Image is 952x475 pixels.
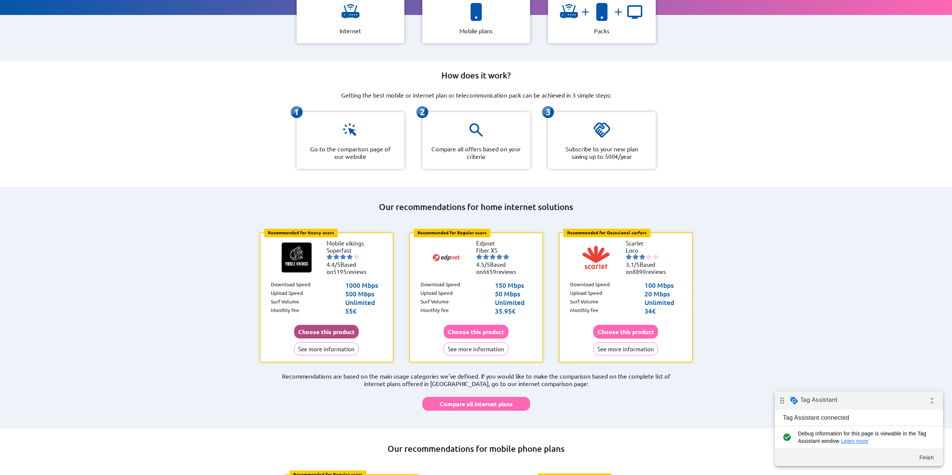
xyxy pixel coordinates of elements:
[626,261,671,275] li: Based on reviews
[495,289,532,298] p: 50 Mbps
[294,342,359,355] button: See more information
[578,6,593,18] img: and
[593,345,658,352] a: See more information
[542,106,554,118] img: icon representing the third-step
[294,345,359,352] a: See more information
[593,121,611,139] img: icon representing a handshake
[476,240,521,247] li: Edpnet
[417,229,487,235] b: Recommended for Regular users
[645,298,681,306] p: Unlimited
[593,328,658,335] a: Choose this product
[6,38,18,53] i: check_circle
[327,247,371,254] li: Superfast
[467,121,485,139] img: icon representing a magnifying glass
[557,145,647,160] p: Subscribe to your new plan saving up to 500€/year
[560,3,578,21] img: icon representing a wifi
[626,3,644,21] img: icon representing a tv
[496,254,502,260] img: starnr4
[626,240,671,247] li: Scarlet
[420,298,449,306] p: Surf Volume
[611,6,626,18] img: and
[340,254,346,260] img: starnr3
[593,3,611,21] img: icon representing a smartphone
[581,243,611,272] img: Logo of Scarlet
[476,261,490,268] span: 4.5/5
[645,281,681,289] p: 100 Mbps
[26,5,63,12] span: Tag Assistant
[345,306,382,315] p: 55€
[294,325,359,339] button: Choose this product
[431,145,521,160] p: Compare all offers based on your criteria
[353,254,359,260] img: starnr5
[593,325,658,339] button: Choose this product
[483,254,489,260] img: starnr2
[252,372,701,387] p: Recommendations are based on the main usage categories we've defined. If you would like to make t...
[626,254,632,260] img: starnr1
[138,59,165,73] button: Finish
[150,2,165,17] i: Collapse debug badge
[626,261,640,268] span: 3.1/5
[345,289,382,298] p: 500 Mbps
[467,3,485,21] img: icon representing a smartphone
[342,3,359,21] img: icon representing a wifi
[567,229,647,235] b: Recommended for Occasional surfers
[490,254,496,260] img: starnr3
[495,298,532,306] p: Unlimited
[327,261,371,275] li: Based on reviews
[282,243,312,272] img: Logo of Mobile vikings
[570,306,599,315] p: Monthly fee
[252,202,701,212] h2: Our recommendations for home internet solutions
[444,345,508,352] a: See more information
[420,306,449,315] p: Monthly fee
[593,342,658,355] button: See more information
[342,121,359,139] img: icon representing a click
[633,268,646,275] span: 8890
[271,306,299,315] p: Monthly fee
[66,47,94,53] a: Learn more
[476,254,482,260] img: starnr1
[327,261,340,268] span: 4.4/5
[459,27,493,34] p: Mobile plans
[327,240,371,247] li: Mobile vikings
[416,106,428,118] img: icon representing the second-step
[271,298,299,306] p: Surf Volume
[444,325,508,339] button: Choose this product
[476,261,521,275] li: Based on reviews
[633,254,639,260] img: starnr2
[495,306,532,315] p: 35.95€
[570,298,599,306] p: Surf Volume
[422,393,530,411] a: Compare all internet plans
[420,289,453,298] p: Upload Speed
[646,254,652,260] img: starnr4
[228,444,725,454] h2: Our recommendations for mobile phone plans
[431,243,461,272] img: Logo of Edpnet
[570,281,610,289] p: Download Speed
[340,27,361,34] p: Internet
[333,268,347,275] span: 5195
[333,254,339,260] img: starnr2
[645,289,681,298] p: 20 Mbps
[294,328,359,335] a: Choose this product
[345,298,382,306] p: Unlimited
[639,254,645,260] img: starnr3
[483,268,496,275] span: 6659
[306,145,395,160] p: Go to the comparison page of our website
[626,247,671,254] li: Loco
[271,289,303,298] p: Upload Speed
[444,328,508,335] a: Choose this product
[503,254,509,260] img: starnr5
[23,38,156,53] span: Debug information for this page is viewable in the Tag Assistant window
[570,289,602,298] p: Upload Speed
[645,306,681,315] p: 34€
[341,91,611,99] p: Getting the best mobile or internet plan or telecommunication pack can be achieved in 3 simple st...
[441,70,511,81] h2: How does it work?
[268,229,334,235] b: Recommended for Heavy users
[653,254,659,260] img: starnr5
[347,254,353,260] img: starnr4
[495,281,532,289] p: 150 Mbps
[291,106,303,118] img: icon representing the first-step
[594,27,609,34] p: Packs
[327,254,333,260] img: starnr1
[420,281,460,289] p: Download Speed
[422,397,530,411] button: Compare all internet plans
